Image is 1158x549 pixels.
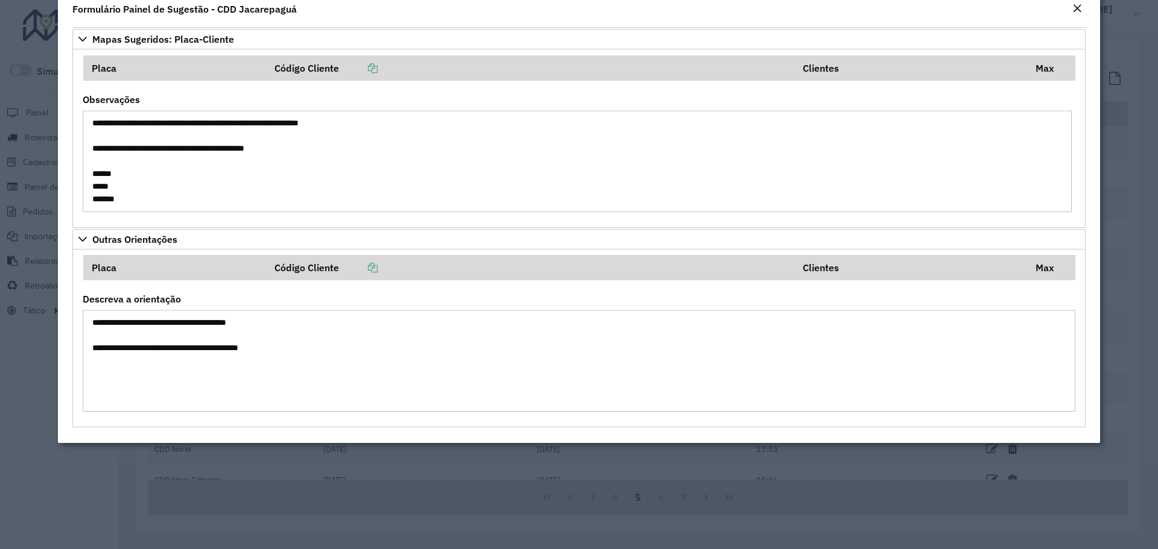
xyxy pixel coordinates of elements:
th: Código Cliente [267,255,795,280]
th: Código Cliente [267,55,795,81]
th: Max [1027,255,1075,280]
em: Fechar [1072,4,1082,13]
button: Close [1069,1,1086,17]
div: Mapas Sugeridos: Placa-Cliente [72,49,1086,228]
label: Observações [83,92,140,107]
a: Mapas Sugeridos: Placa-Cliente [72,29,1086,49]
div: Outras Orientações [72,249,1086,428]
span: Mapas Sugeridos: Placa-Cliente [92,34,234,44]
span: Outras Orientações [92,234,177,244]
th: Clientes [794,55,1027,81]
th: Clientes [794,255,1027,280]
th: Max [1027,55,1075,81]
a: Copiar [339,62,378,74]
a: Copiar [339,262,378,274]
th: Placa [83,55,267,81]
h4: Formulário Painel de Sugestão - CDD Jacarepaguá [72,2,297,16]
a: Outras Orientações [72,229,1086,249]
th: Placa [83,255,267,280]
label: Descreva a orientação [83,292,181,306]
